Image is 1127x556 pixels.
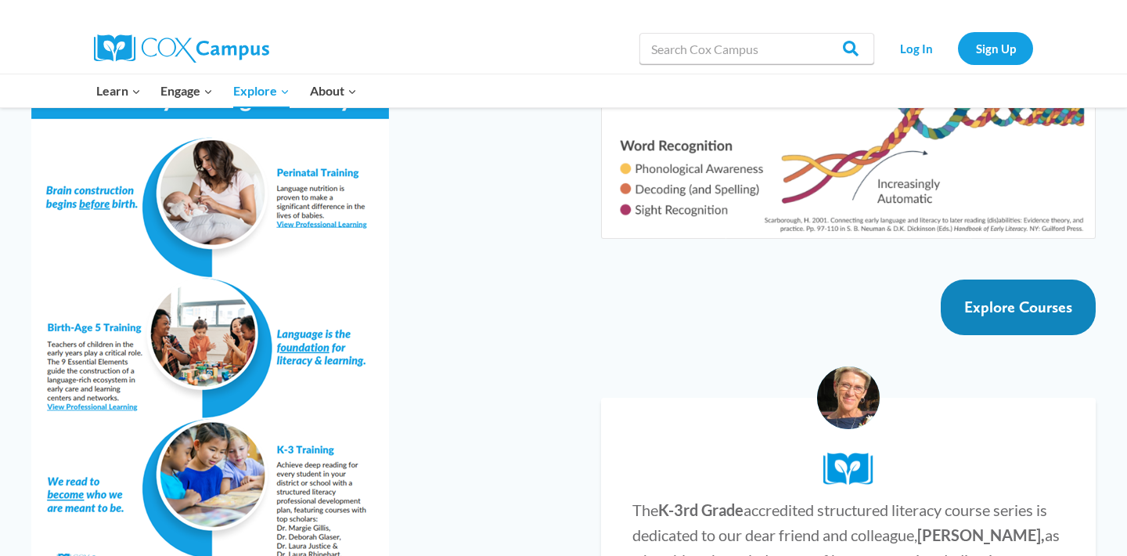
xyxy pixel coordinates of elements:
[941,280,1096,335] a: Explore Courses
[658,500,744,519] strong: K-3rd Grade
[223,74,300,107] button: Child menu of Explore
[86,74,151,107] button: Child menu of Learn
[964,298,1072,316] span: Explore Courses
[639,33,874,64] input: Search Cox Campus
[86,74,366,107] nav: Primary Navigation
[300,74,367,107] button: Child menu of About
[958,32,1033,64] a: Sign Up
[882,32,1033,64] nav: Secondary Navigation
[94,34,269,63] img: Cox Campus
[151,74,224,107] button: Child menu of Engage
[882,32,950,64] a: Log In
[917,525,1045,544] strong: [PERSON_NAME],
